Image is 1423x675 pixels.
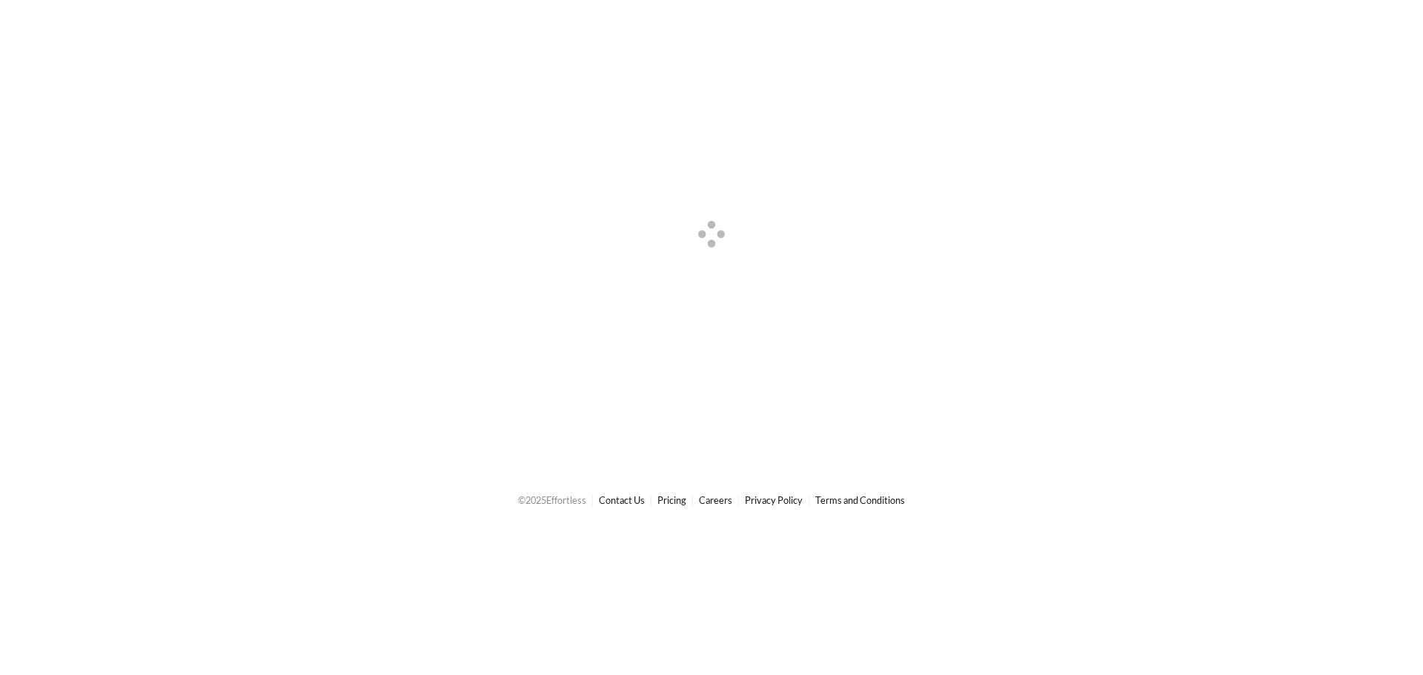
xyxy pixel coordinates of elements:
[657,494,686,506] a: Pricing
[745,494,803,506] a: Privacy Policy
[815,494,905,506] a: Terms and Conditions
[699,494,732,506] a: Careers
[599,494,645,506] a: Contact Us
[518,494,586,506] span: © 2025 Effortless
